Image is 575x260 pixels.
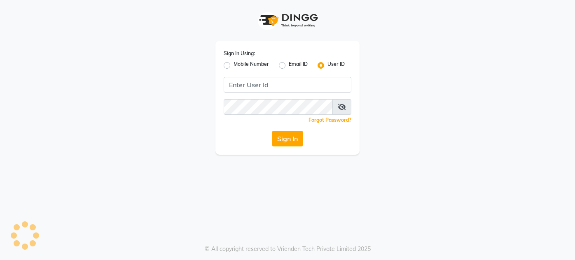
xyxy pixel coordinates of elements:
[224,99,333,115] input: Username
[289,60,308,70] label: Email ID
[224,77,351,93] input: Username
[255,8,320,32] img: logo1.svg
[309,117,351,123] a: Forgot Password?
[327,60,345,70] label: User ID
[272,131,303,146] button: Sign In
[224,50,255,57] label: Sign In Using:
[234,60,269,70] label: Mobile Number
